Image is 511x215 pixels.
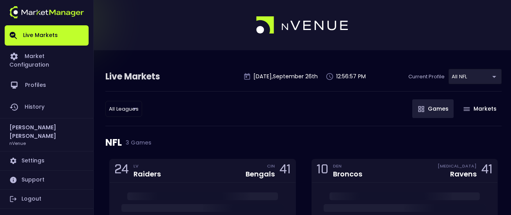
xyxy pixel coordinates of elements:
a: Support [5,171,89,189]
div: All NFL [449,69,502,84]
button: Games [412,99,454,118]
div: All NFL [105,101,142,117]
div: 41 [280,164,291,178]
a: Profiles [5,74,89,96]
div: [MEDICAL_DATA] [438,163,477,169]
p: Current Profile [408,73,445,81]
div: Bengals [246,169,275,178]
div: CIN [267,163,275,169]
button: Markets [458,99,502,118]
h2: [PERSON_NAME] [PERSON_NAME] [9,123,84,140]
img: gameIcon [463,107,470,111]
a: Settings [5,152,89,170]
div: Broncos [333,169,362,178]
a: Logout [5,190,89,208]
img: gameIcon [418,106,424,112]
div: NFL [105,126,502,159]
div: 10 [317,164,328,178]
a: History [5,96,89,118]
div: Ravens [450,169,477,178]
a: Live Markets [5,25,89,46]
p: 12:56:57 PM [336,72,366,81]
div: 41 [481,164,493,178]
div: LV [134,163,161,169]
img: logo [9,6,84,18]
p: [DATE] , September 26 th [253,72,318,81]
h3: nVenue [9,140,26,146]
div: 24 [114,164,129,178]
span: 3 Games [122,139,151,146]
div: DEN [333,163,362,169]
div: Raiders [134,169,161,178]
img: logo [256,16,349,34]
div: Live Markets [105,70,201,83]
a: Market Configuration [5,46,89,74]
